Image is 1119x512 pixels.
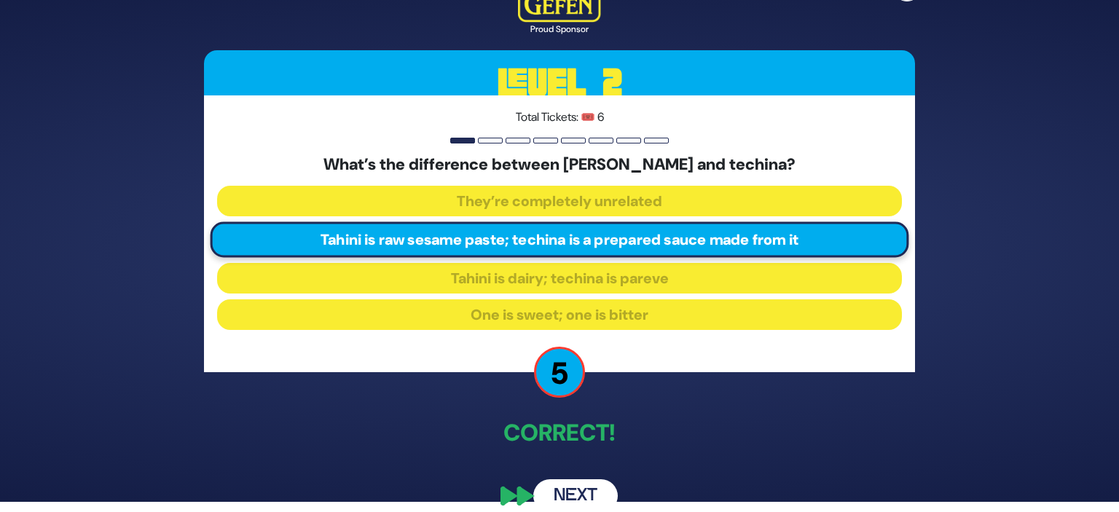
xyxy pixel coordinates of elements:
h5: What’s the difference between [PERSON_NAME] and techina? [217,155,902,174]
button: Tahini is raw sesame paste; techina is a prepared sauce made from it [211,222,909,258]
button: Tahini is dairy; techina is pareve [217,263,902,294]
button: They’re completely unrelated [217,186,902,216]
div: Proud Sponsor [518,23,600,36]
p: 5 [534,347,585,398]
button: One is sweet; one is bitter [217,299,902,330]
p: Total Tickets: 🎟️ 6 [217,109,902,126]
p: Correct! [204,415,915,450]
h3: Level 2 [204,50,915,116]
